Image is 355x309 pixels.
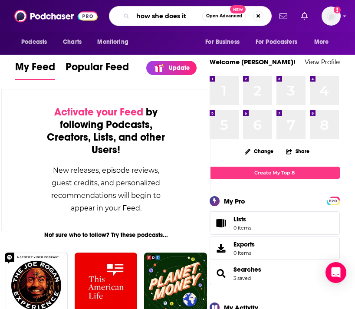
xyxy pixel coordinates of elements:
button: open menu [250,34,310,50]
span: Lists [233,215,251,223]
a: 3 saved [233,275,251,281]
a: PRO [328,197,339,204]
a: Show notifications dropdown [298,9,311,23]
span: For Business [205,36,240,48]
span: PRO [328,198,339,204]
span: 0 items [233,250,255,256]
a: Charts [57,34,87,50]
button: Open AdvancedNew [202,11,246,21]
button: Change [240,146,279,157]
button: open menu [15,34,58,50]
span: Activate your Feed [54,105,143,118]
a: Show notifications dropdown [276,9,291,23]
input: Search podcasts, credits, & more... [133,9,202,23]
div: Open Intercom Messenger [325,262,346,283]
div: by following Podcasts, Creators, Lists, and other Users! [45,106,167,156]
button: Show profile menu [322,7,341,26]
span: Exports [233,240,255,248]
span: Podcasts [21,36,47,48]
a: Exports [210,237,340,260]
a: Popular Feed [66,60,129,80]
span: Monitoring [97,36,128,48]
span: Exports [213,242,230,254]
img: User Profile [322,7,341,26]
span: More [314,36,329,48]
button: open menu [199,34,250,50]
div: Search podcasts, credits, & more... [109,6,272,26]
a: View Profile [305,58,340,66]
div: Not sure who to follow? Try these podcasts... [1,231,210,239]
span: 0 items [233,225,251,231]
span: New [230,5,246,13]
span: Searches [210,262,340,285]
button: open menu [91,34,139,50]
span: For Podcasters [256,36,297,48]
button: Share [286,143,310,160]
a: Create My Top 8 [210,167,340,178]
span: Open Advanced [206,14,242,18]
a: Welcome [PERSON_NAME]! [210,58,296,66]
a: Lists [210,211,340,235]
div: My Pro [224,197,245,205]
span: Logged in as paigerusher [322,7,341,26]
img: Podchaser - Follow, Share and Rate Podcasts [14,8,98,24]
a: Update [146,61,197,75]
span: My Feed [15,60,55,79]
span: Popular Feed [66,60,129,79]
a: Searches [213,267,230,279]
span: Lists [233,215,246,223]
button: open menu [308,34,340,50]
div: New releases, episode reviews, guest credits, and personalized recommendations will begin to appe... [45,164,167,214]
a: My Feed [15,60,55,80]
span: Lists [213,217,230,229]
svg: Add a profile image [334,7,341,13]
a: Searches [233,266,261,273]
span: Charts [63,36,82,48]
p: Update [169,64,190,72]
